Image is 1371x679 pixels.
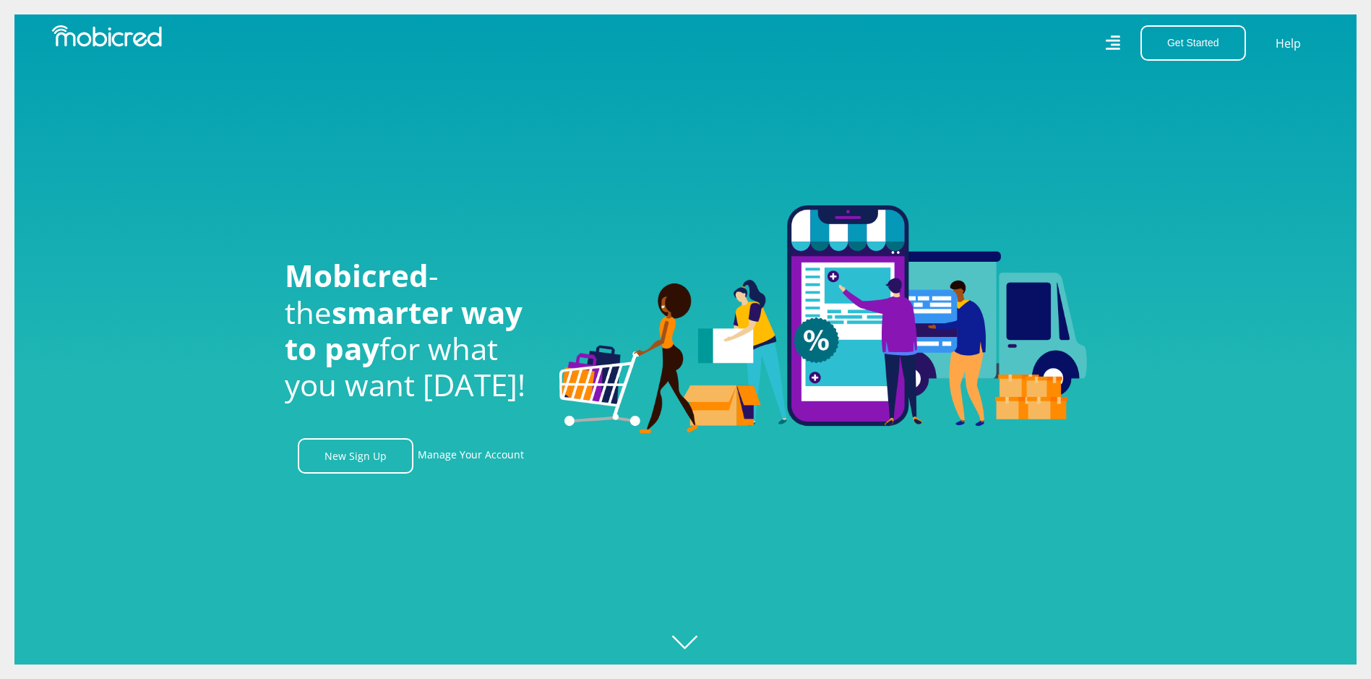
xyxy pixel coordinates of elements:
span: Mobicred [285,255,429,296]
a: Help [1275,34,1302,53]
a: New Sign Up [298,438,413,474]
span: smarter way to pay [285,291,523,369]
img: Welcome to Mobicred [559,205,1087,434]
h1: - the for what you want [DATE]! [285,257,538,403]
img: Mobicred [52,25,162,47]
button: Get Started [1140,25,1246,61]
a: Manage Your Account [418,438,524,474]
